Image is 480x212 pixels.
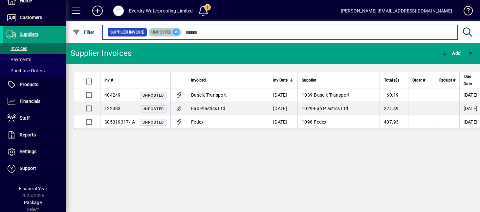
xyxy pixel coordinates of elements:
[302,119,313,125] span: 1098
[384,77,399,84] span: Total ($)
[273,77,288,84] span: Inv Date
[3,144,66,160] a: Settings
[3,10,66,26] a: Customers
[412,77,431,84] div: Order #
[191,119,204,125] span: Fedex
[341,6,452,16] div: [PERSON_NAME] [EMAIL_ADDRESS][DOMAIN_NAME]
[142,93,164,98] span: Unposted
[380,115,408,129] td: 407.93
[71,26,96,38] button: Filter
[104,119,135,125] span: S05319317/ A
[441,51,461,56] span: Add
[380,88,408,102] td: 60.19
[3,54,66,65] a: Payments
[269,115,297,129] td: [DATE]
[297,115,380,129] td: -
[20,32,38,37] span: Suppliers
[384,77,405,84] div: Total ($)
[73,30,95,35] span: Filter
[3,110,66,127] a: Staff
[302,77,376,84] div: Supplier
[129,6,193,16] div: Everdry Waterproofing Limited
[104,92,121,98] span: 404249
[297,88,380,102] td: -
[104,106,121,111] span: 122383
[104,77,113,84] span: Inv #
[20,149,36,154] span: Settings
[439,77,455,84] span: Receipt #
[191,77,206,84] span: Invoiced
[3,127,66,143] a: Reports
[439,47,462,59] button: Add
[302,92,313,98] span: 1039
[20,82,38,87] span: Products
[464,73,478,87] div: Due Date
[269,88,297,102] td: [DATE]
[110,29,144,35] span: Supplier Invoice
[314,119,326,125] span: Fedex
[273,77,294,84] div: Inv Date
[20,15,42,20] span: Customers
[3,43,66,54] a: Invoices
[104,77,166,84] div: Inv #
[20,166,36,171] span: Support
[3,160,66,177] a: Support
[7,57,31,62] span: Payments
[314,106,348,111] span: Fab Plastics Ltd
[464,73,472,87] span: Due Date
[149,28,182,36] mat-chip: Invoice Status: Unposted
[412,77,425,84] span: Order #
[20,99,40,104] span: Financials
[191,92,227,98] span: Bascik Transport
[24,200,42,205] span: Package
[3,93,66,110] a: Financials
[71,48,132,59] div: Supplier Invoices
[297,102,380,115] td: -
[191,77,265,84] div: Invoiced
[108,5,129,17] button: Profile
[191,106,225,111] span: Fab Plastics Ltd
[7,46,27,51] span: Invoices
[302,77,316,84] span: Supplier
[20,115,30,121] span: Staff
[19,186,47,191] span: Financial Year
[302,106,313,111] span: 1029
[3,77,66,93] a: Products
[142,107,164,111] span: Unposted
[87,5,108,17] button: Add
[7,68,45,73] span: Purchase Orders
[151,30,172,35] span: Unposted
[269,102,297,115] td: [DATE]
[3,65,66,76] a: Purchase Orders
[314,92,350,98] span: Bascik Transport
[20,132,36,137] span: Reports
[380,102,408,115] td: 221.49
[142,120,164,125] span: Unposted
[459,1,472,23] a: Knowledge Base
